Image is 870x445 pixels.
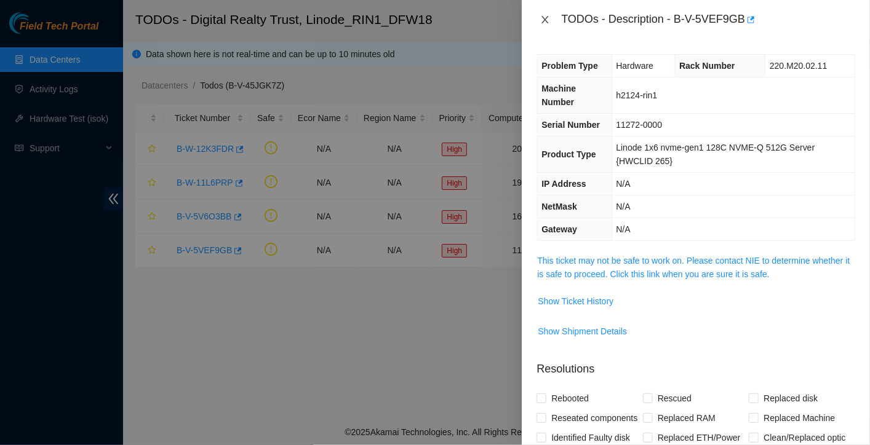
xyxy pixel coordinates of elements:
[537,256,850,279] a: This ticket may not be safe to work on. Please contact NIE to determine whether it is safe to pro...
[617,120,663,130] span: 11272-0000
[617,224,631,234] span: N/A
[653,388,696,408] span: Rescued
[546,408,642,428] span: Reseated components
[617,143,815,166] span: Linode 1x6 nvme-gen1 128C NVME-Q 512G Server {HWCLID 265}
[541,120,600,130] span: Serial Number
[770,61,827,71] span: 220.M20.02.11
[679,61,735,71] span: Rack Number
[541,84,576,107] span: Machine Number
[617,90,658,100] span: h2124-rin1
[541,149,596,159] span: Product Type
[546,388,594,408] span: Rebooted
[540,15,550,25] span: close
[617,202,631,211] span: N/A
[759,408,840,428] span: Replaced Machine
[541,202,577,211] span: NetMask
[617,179,631,189] span: N/A
[541,224,577,234] span: Gateway
[653,408,720,428] span: Replaced RAM
[541,179,586,189] span: IP Address
[537,351,855,377] p: Resolutions
[759,388,823,408] span: Replaced disk
[561,10,855,30] div: TODOs - Description - B-V-5VEF9GB
[541,61,598,71] span: Problem Type
[538,294,613,308] span: Show Ticket History
[617,61,654,71] span: Hardware
[537,14,554,26] button: Close
[537,291,614,311] button: Show Ticket History
[538,325,627,338] span: Show Shipment Details
[537,321,628,341] button: Show Shipment Details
